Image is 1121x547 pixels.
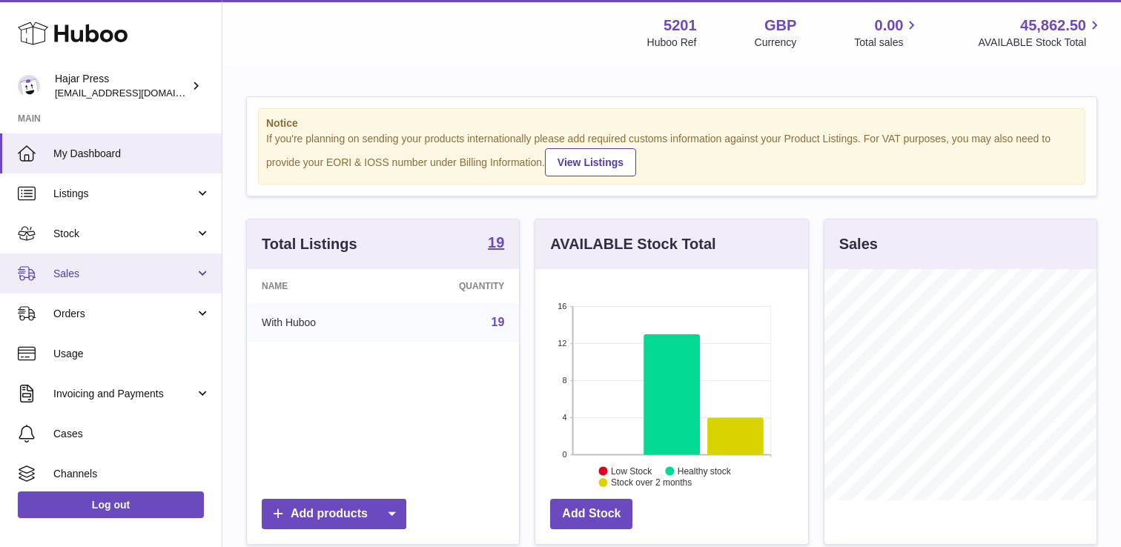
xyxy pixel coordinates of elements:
text: 0 [563,450,567,459]
span: AVAILABLE Stock Total [978,36,1103,50]
h3: Sales [839,234,878,254]
span: Usage [53,347,211,361]
span: Total sales [854,36,920,50]
td: With Huboo [247,303,391,342]
span: Channels [53,467,211,481]
span: 45,862.50 [1020,16,1086,36]
text: Healthy stock [678,465,732,476]
span: Stock [53,227,195,241]
a: Add Stock [550,499,632,529]
a: View Listings [545,148,636,176]
a: 19 [492,316,505,328]
div: If you're planning on sending your products internationally please add required customs informati... [266,132,1077,176]
a: 19 [488,235,504,253]
th: Name [247,269,391,303]
img: editorial@hajarpress.com [18,75,40,97]
span: Sales [53,267,195,281]
text: Low Stock [611,465,652,476]
h3: AVAILABLE Stock Total [550,234,715,254]
span: Invoicing and Payments [53,387,195,401]
a: 0.00 Total sales [854,16,920,50]
h3: Total Listings [262,234,357,254]
strong: Notice [266,116,1077,130]
div: Hajar Press [55,72,188,100]
span: Orders [53,307,195,321]
span: [EMAIL_ADDRESS][DOMAIN_NAME] [55,87,218,99]
strong: GBP [764,16,796,36]
div: Currency [755,36,797,50]
th: Quantity [391,269,520,303]
strong: 19 [488,235,504,250]
strong: 5201 [664,16,697,36]
text: 16 [558,302,567,311]
text: Stock over 2 months [611,477,692,488]
a: 45,862.50 AVAILABLE Stock Total [978,16,1103,50]
span: Cases [53,427,211,441]
text: 8 [563,376,567,385]
span: Listings [53,187,195,201]
span: My Dashboard [53,147,211,161]
text: 12 [558,339,567,348]
span: 0.00 [875,16,904,36]
a: Add products [262,499,406,529]
a: Log out [18,491,204,518]
text: 4 [563,413,567,422]
div: Huboo Ref [647,36,697,50]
